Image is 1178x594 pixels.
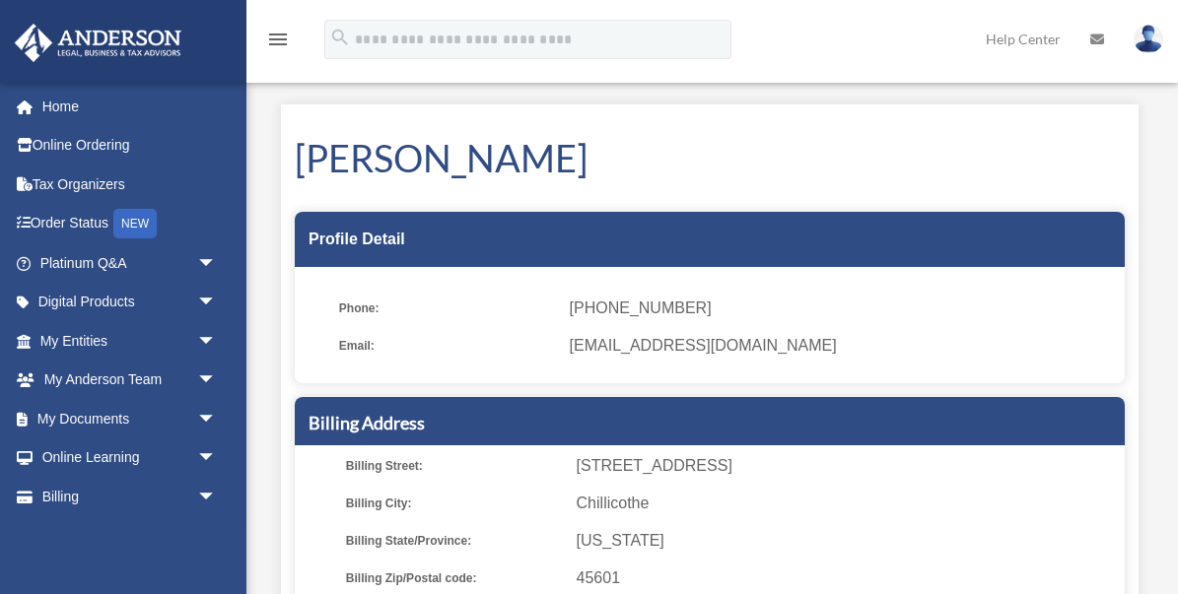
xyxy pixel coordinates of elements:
[346,452,563,480] span: Billing Street:
[14,87,246,126] a: Home
[577,527,1118,555] span: [US_STATE]
[266,34,290,51] a: menu
[329,27,351,48] i: search
[14,126,246,165] a: Online Ordering
[14,477,246,516] a: Billingarrow_drop_down
[197,321,237,362] span: arrow_drop_down
[197,438,237,479] span: arrow_drop_down
[570,332,1111,360] span: [EMAIL_ADDRESS][DOMAIN_NAME]
[14,438,246,478] a: Online Learningarrow_drop_down
[339,295,556,322] span: Phone:
[14,399,246,438] a: My Documentsarrow_drop_down
[577,490,1118,517] span: Chillicothe
[14,243,246,283] a: Platinum Q&Aarrow_drop_down
[197,477,237,517] span: arrow_drop_down
[197,399,237,439] span: arrow_drop_down
[295,212,1125,267] div: Profile Detail
[346,527,563,555] span: Billing State/Province:
[309,411,1111,435] h5: Billing Address
[577,452,1118,480] span: [STREET_ADDRESS]
[14,165,246,204] a: Tax Organizers
[339,332,556,360] span: Email:
[197,283,237,323] span: arrow_drop_down
[9,24,187,62] img: Anderson Advisors Platinum Portal
[346,490,563,517] span: Billing City:
[14,516,246,556] a: Events Calendar
[570,295,1111,322] span: [PHONE_NUMBER]
[577,564,1118,592] span: 45601
[197,243,237,284] span: arrow_drop_down
[295,132,1125,184] h1: [PERSON_NAME]
[266,28,290,51] i: menu
[197,361,237,401] span: arrow_drop_down
[346,564,563,592] span: Billing Zip/Postal code:
[113,209,157,238] div: NEW
[14,321,246,361] a: My Entitiesarrow_drop_down
[14,283,246,322] a: Digital Productsarrow_drop_down
[14,204,246,244] a: Order StatusNEW
[1134,25,1163,53] img: User Pic
[14,361,246,400] a: My Anderson Teamarrow_drop_down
